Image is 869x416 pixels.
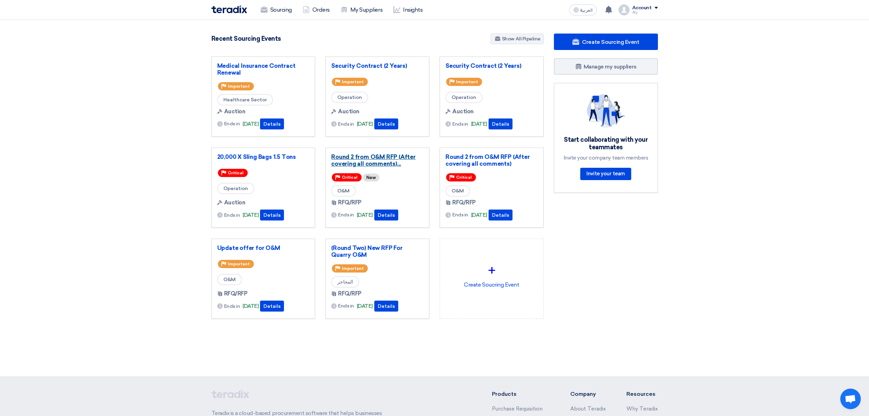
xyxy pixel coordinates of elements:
div: Create Soucring Event [445,244,538,305]
a: Sourcing [255,2,297,17]
span: Auction [224,108,245,116]
a: Insights [388,2,428,17]
a: (Round Two) New RFP For Quarry O&M [331,244,424,258]
button: Details [489,118,513,129]
span: O&M [445,185,470,197]
a: Round 2 from O&M RFP (After covering all comments) [445,153,538,167]
span: RFQ/RFP [338,199,362,207]
button: Details [489,210,513,220]
span: Important [228,84,250,89]
span: [DATE] [243,211,259,219]
span: RFQ/RFP [224,290,248,298]
a: Show All Pipeline [491,34,544,44]
button: Details [260,118,284,129]
div: Invite your company team members [562,155,649,161]
a: Why Teradix [626,406,658,412]
li: Products [492,390,550,398]
span: Important [342,266,364,271]
img: invite_your_team.svg [587,94,625,128]
span: Ends in [452,121,468,128]
span: Operation [445,92,482,103]
span: المحاجر [331,276,359,288]
div: Aly [632,11,658,14]
button: Details [260,301,284,312]
span: RFQ/RFP [338,290,362,298]
span: Critical [228,171,244,175]
button: Details [374,210,398,220]
a: About Teradix [570,406,606,412]
a: My Suppliers [335,2,388,17]
span: [DATE] [471,211,487,219]
span: Ends in [338,121,354,128]
span: RFQ/RFP [452,199,476,207]
button: العربية [569,4,597,15]
span: Ends in [224,120,240,127]
span: [DATE] [471,120,487,128]
a: Medical Insurance Contract Renewal [217,62,310,76]
span: العربية [580,8,593,13]
span: Healthcare Sector [217,94,273,105]
span: Ends in [338,211,354,218]
span: Operation [217,183,254,194]
span: Create Sourcing Event [582,39,639,45]
li: Resources [626,390,658,398]
a: Manage my suppliers [554,58,658,75]
span: [DATE] [357,302,373,310]
span: O&M [331,185,356,197]
span: Important [228,262,250,266]
li: Company [570,390,606,398]
span: Auction [452,108,474,116]
span: [DATE] [357,211,373,219]
span: Auction [224,199,245,207]
a: 20,000 X Sling Bags 1.5 Tons [217,153,310,160]
span: Ends in [452,211,468,218]
div: Account [632,5,652,11]
img: profile_test.png [619,4,630,15]
a: Update offer for O&M [217,244,310,251]
div: + [445,260,538,281]
a: Security Contract (2 Years) [445,62,538,69]
div: Start collaborating with your teammates [562,136,649,151]
a: Invite your team [580,168,631,180]
span: [DATE] [357,120,373,128]
a: Purchase Requisition [492,406,543,412]
span: O&M [217,274,242,285]
img: Teradix logo [211,5,247,13]
span: Important [342,79,364,84]
span: Ends in [224,303,240,310]
span: Auction [338,108,359,116]
span: Critical [456,175,472,180]
a: Security Contract (2 Years) [331,62,424,69]
span: Ends in [338,302,354,310]
span: [DATE] [243,302,259,310]
h4: Recent Sourcing Events [211,35,281,42]
a: Open chat [840,389,861,409]
span: Critical [342,175,358,180]
span: Important [456,79,478,84]
span: Operation [331,92,368,103]
a: Round 2 from O&M RFP (After covering all comments)... [331,153,424,167]
button: Details [374,118,398,129]
button: Details [260,210,284,220]
span: [DATE] [243,120,259,128]
div: New [363,174,379,181]
button: Details [374,301,398,312]
a: Orders [297,2,335,17]
span: Ends in [224,212,240,219]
